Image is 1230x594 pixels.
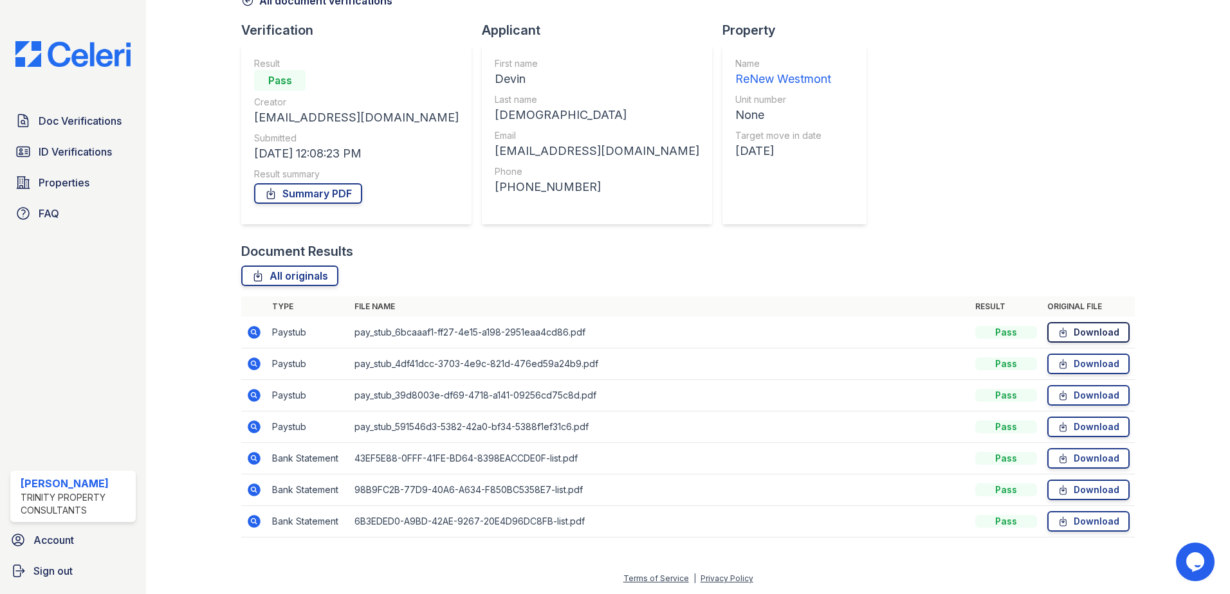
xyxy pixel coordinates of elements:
div: Phone [495,165,699,178]
th: Type [267,296,349,317]
div: Unit number [735,93,831,106]
div: [PHONE_NUMBER] [495,178,699,196]
div: Target move in date [735,129,831,142]
div: [DEMOGRAPHIC_DATA] [495,106,699,124]
div: Last name [495,93,699,106]
div: Result summary [254,168,459,181]
div: Pass [975,420,1037,433]
a: Account [5,527,141,553]
td: 6B3EDED0-A9BD-42AE-9267-20E4D96DC8FB-list.pdf [349,506,970,537]
a: FAQ [10,201,136,226]
div: Result [254,57,459,70]
a: ID Verifications [10,139,136,165]
div: [EMAIL_ADDRESS][DOMAIN_NAME] [254,109,459,127]
td: pay_stub_39d8003e-df69-4718-a141-09256cd75c8d.pdf [349,380,970,411]
a: Privacy Policy [701,573,753,583]
td: Bank Statement [267,474,349,506]
td: Bank Statement [267,443,349,474]
a: All originals [241,265,338,286]
div: Email [495,129,699,142]
div: [DATE] [735,142,831,160]
div: Trinity Property Consultants [21,491,131,517]
td: 98B9FC2B-77D9-40A6-A634-F850BC5358E7-list.pdf [349,474,970,506]
a: Download [1047,322,1130,343]
td: Paystub [267,317,349,348]
span: Doc Verifications [39,113,122,129]
td: Paystub [267,411,349,443]
div: None [735,106,831,124]
div: [DATE] 12:08:23 PM [254,145,459,163]
div: Property [722,21,877,39]
img: CE_Logo_Blue-a8612792a0a2168367f1c8372b55b34899dd931a85d93a1a3d3e32e68fde9ad4.png [5,41,141,67]
div: Applicant [482,21,722,39]
a: Download [1047,511,1130,532]
a: Download [1047,480,1130,500]
a: Download [1047,417,1130,437]
a: Properties [10,170,136,195]
div: ReNew Westmont [735,70,831,88]
span: Properties [39,175,89,190]
div: [EMAIL_ADDRESS][DOMAIN_NAME] [495,142,699,160]
div: | [693,573,696,583]
div: Verification [241,21,482,39]
a: Download [1047,354,1130,374]
div: Name [735,57,831,70]
div: Submitted [254,132,459,145]
div: [PERSON_NAME] [21,476,131,491]
div: Pass [254,70,306,91]
div: Pass [975,452,1037,465]
td: pay_stub_591546d3-5382-42a0-bf34-5388f1ef31c6.pdf [349,411,970,443]
iframe: chat widget [1176,543,1217,581]
th: File name [349,296,970,317]
td: pay_stub_4df41dcc-3703-4e9c-821d-476ed59a24b9.pdf [349,348,970,380]
div: Creator [254,96,459,109]
a: Download [1047,448,1130,469]
div: First name [495,57,699,70]
div: Document Results [241,242,353,260]
a: Download [1047,385,1130,406]
a: Sign out [5,558,141,584]
span: Account [33,532,74,548]
span: Sign out [33,563,73,579]
td: Paystub [267,348,349,380]
span: ID Verifications [39,144,112,159]
div: Pass [975,389,1037,402]
td: Paystub [267,380,349,411]
div: Devin [495,70,699,88]
a: Summary PDF [254,183,362,204]
td: Bank Statement [267,506,349,537]
a: Terms of Service [623,573,689,583]
div: Pass [975,326,1037,339]
div: Pass [975,483,1037,496]
a: Name ReNew Westmont [735,57,831,88]
td: pay_stub_6bcaaaf1-ff27-4e15-a198-2951eaa4cd86.pdf [349,317,970,348]
span: FAQ [39,206,59,221]
div: Pass [975,357,1037,370]
td: 43EF5E88-0FFF-41FE-BD64-8398EACCDE0F-list.pdf [349,443,970,474]
a: Doc Verifications [10,108,136,134]
th: Original file [1042,296,1135,317]
div: Pass [975,515,1037,528]
th: Result [970,296,1042,317]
